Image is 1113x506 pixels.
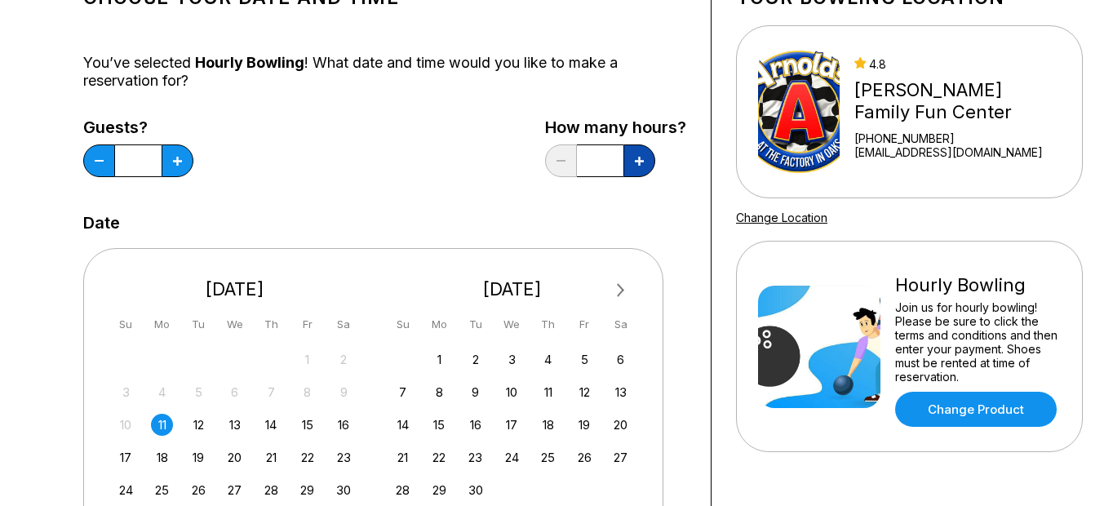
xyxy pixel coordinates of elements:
div: We [224,313,246,335]
div: Choose Saturday, September 13th, 2025 [610,381,632,403]
div: Th [537,313,559,335]
div: Choose Wednesday, August 27th, 2025 [224,479,246,501]
div: Choose Sunday, August 17th, 2025 [115,446,137,468]
div: Choose Tuesday, September 16th, 2025 [464,414,486,436]
div: Choose Monday, August 18th, 2025 [151,446,173,468]
div: Fr [574,313,596,335]
div: Tu [188,313,210,335]
div: 4.8 [854,57,1061,71]
div: Choose Monday, September 22nd, 2025 [428,446,450,468]
div: Choose Thursday, September 4th, 2025 [537,348,559,371]
div: We [501,313,523,335]
div: [PHONE_NUMBER] [854,131,1061,145]
div: Choose Friday, August 29th, 2025 [296,479,318,501]
div: Choose Wednesday, September 10th, 2025 [501,381,523,403]
div: Choose Sunday, September 28th, 2025 [392,479,414,501]
div: Choose Friday, September 12th, 2025 [574,381,596,403]
div: Choose Sunday, September 14th, 2025 [392,414,414,436]
div: [PERSON_NAME] Family Fun Center [854,79,1061,123]
div: Th [260,313,282,335]
div: Not available Saturday, August 9th, 2025 [333,381,355,403]
span: Hourly Bowling [195,54,304,71]
div: month 2025-09 [390,347,635,501]
div: Choose Friday, September 5th, 2025 [574,348,596,371]
div: Sa [333,313,355,335]
div: Choose Monday, August 25th, 2025 [151,479,173,501]
div: Choose Saturday, August 23rd, 2025 [333,446,355,468]
div: Choose Saturday, September 6th, 2025 [610,348,632,371]
div: Not available Sunday, August 10th, 2025 [115,414,137,436]
div: Choose Thursday, August 14th, 2025 [260,414,282,436]
div: Hourly Bowling [895,274,1061,296]
div: Choose Sunday, September 7th, 2025 [392,381,414,403]
div: Not available Saturday, August 2nd, 2025 [333,348,355,371]
div: Not available Tuesday, August 5th, 2025 [188,381,210,403]
div: Sa [610,313,632,335]
div: Su [115,313,137,335]
a: Change Product [895,392,1057,427]
div: Choose Monday, September 1st, 2025 [428,348,450,371]
div: Not available Wednesday, August 6th, 2025 [224,381,246,403]
div: Choose Saturday, August 30th, 2025 [333,479,355,501]
div: Not available Friday, August 8th, 2025 [296,381,318,403]
div: [DATE] [386,278,639,300]
a: Change Location [736,211,827,224]
div: Mo [151,313,173,335]
div: Choose Monday, September 15th, 2025 [428,414,450,436]
div: Choose Wednesday, September 3rd, 2025 [501,348,523,371]
div: Not available Sunday, August 3rd, 2025 [115,381,137,403]
div: Not available Thursday, August 7th, 2025 [260,381,282,403]
div: Choose Wednesday, September 17th, 2025 [501,414,523,436]
label: Guests? [83,118,193,136]
div: Choose Sunday, August 24th, 2025 [115,479,137,501]
div: Choose Friday, September 19th, 2025 [574,414,596,436]
button: Next Month [608,277,634,304]
div: Choose Thursday, September 18th, 2025 [537,414,559,436]
div: Mo [428,313,450,335]
div: You’ve selected ! What date and time would you like to make a reservation for? [83,54,686,90]
div: Choose Tuesday, September 2nd, 2025 [464,348,486,371]
div: Choose Wednesday, September 24th, 2025 [501,446,523,468]
img: Hourly Bowling [758,286,880,408]
div: Choose Thursday, August 28th, 2025 [260,479,282,501]
img: Arnold's Family Fun Center [758,51,840,173]
div: Join us for hourly bowling! Please be sure to click the terms and conditions and then enter your ... [895,300,1061,384]
div: Choose Monday, August 11th, 2025 [151,414,173,436]
div: [DATE] [109,278,361,300]
label: Date [83,214,120,232]
div: Choose Friday, September 26th, 2025 [574,446,596,468]
div: Choose Saturday, August 16th, 2025 [333,414,355,436]
a: [EMAIL_ADDRESS][DOMAIN_NAME] [854,145,1061,159]
div: Choose Thursday, September 11th, 2025 [537,381,559,403]
div: Choose Sunday, September 21st, 2025 [392,446,414,468]
div: Tu [464,313,486,335]
div: Not available Monday, August 4th, 2025 [151,381,173,403]
div: Choose Friday, August 22nd, 2025 [296,446,318,468]
div: Not available Friday, August 1st, 2025 [296,348,318,371]
div: Choose Tuesday, September 9th, 2025 [464,381,486,403]
div: Fr [296,313,318,335]
div: Choose Friday, August 15th, 2025 [296,414,318,436]
div: Choose Wednesday, August 20th, 2025 [224,446,246,468]
div: Choose Thursday, September 25th, 2025 [537,446,559,468]
div: Choose Monday, September 8th, 2025 [428,381,450,403]
div: Choose Saturday, September 20th, 2025 [610,414,632,436]
label: How many hours? [545,118,686,136]
div: Choose Saturday, September 27th, 2025 [610,446,632,468]
div: Choose Tuesday, August 12th, 2025 [188,414,210,436]
div: Su [392,313,414,335]
div: Choose Wednesday, August 13th, 2025 [224,414,246,436]
div: Choose Tuesday, August 19th, 2025 [188,446,210,468]
div: Choose Tuesday, August 26th, 2025 [188,479,210,501]
div: Choose Thursday, August 21st, 2025 [260,446,282,468]
div: Choose Tuesday, September 23rd, 2025 [464,446,486,468]
div: Choose Tuesday, September 30th, 2025 [464,479,486,501]
div: Choose Monday, September 29th, 2025 [428,479,450,501]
